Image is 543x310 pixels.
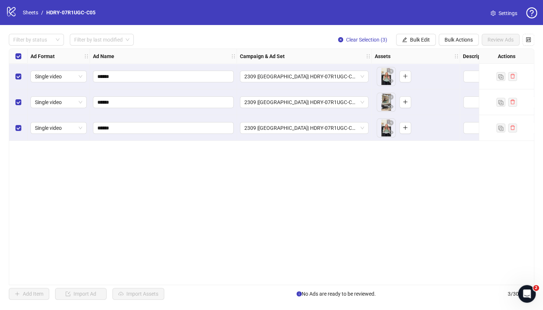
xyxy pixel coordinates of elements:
div: Select all rows [9,49,28,64]
span: Bulk Edit [410,37,430,43]
span: Single video [35,71,82,82]
span: holder [236,54,241,59]
button: Add Item [9,288,49,300]
span: holder [371,54,376,59]
button: Duplicate [496,72,505,81]
span: holder [84,54,89,59]
span: eye [388,130,393,135]
div: Resize Assets column [458,49,460,63]
button: Import Assets [112,288,164,300]
span: 2 [533,285,539,291]
span: plus [403,99,408,104]
button: Add [399,96,411,108]
button: Bulk Actions [439,34,479,46]
div: Select row 3 [9,115,28,141]
strong: Ad Name [93,52,114,60]
span: edit [402,37,407,42]
span: holder [454,54,459,59]
button: Add [399,122,411,134]
span: Single video [35,122,82,133]
button: Import Ad [55,288,107,300]
strong: Ad Format [30,52,55,60]
iframe: Intercom live chat [518,285,536,303]
strong: Actions [498,52,515,60]
img: Asset 1 [377,119,395,137]
span: question-circle [526,7,537,18]
a: Settings [485,7,523,19]
strong: Descriptions [463,52,492,60]
div: Resize Ad Format column [88,49,90,63]
div: Select row 1 [9,64,28,89]
button: Duplicate [496,98,505,107]
span: holder [366,54,371,59]
span: Bulk Actions [445,37,473,43]
img: Asset 1 [377,67,395,86]
span: Settings [499,9,517,17]
span: plus [403,74,408,79]
button: Preview [386,128,395,137]
button: Delete [386,119,395,128]
button: Clear Selection (3) [332,34,393,46]
span: control [526,37,531,42]
div: Resize Ad Name column [235,49,237,63]
div: Resize Campaign & Ad Set column [370,49,371,63]
span: holder [459,54,464,59]
span: Clear Selection (3) [346,37,387,43]
strong: Campaign & Ad Set [240,52,285,60]
button: Configure table settings [522,34,534,46]
span: close-circle [388,69,393,74]
span: 3 / 300 items [508,290,534,298]
a: HDRY-07R1UGC-C05 [45,8,97,17]
span: info-circle [296,291,302,296]
span: setting [490,11,496,16]
button: Review Ads [482,34,519,46]
span: Single video [35,97,82,108]
div: Select row 2 [9,89,28,115]
span: eye [388,78,393,83]
span: 2309 |USA| HDRY-07R1UGC-C05 [244,97,364,108]
button: Preview [386,103,395,111]
li: / [41,8,43,17]
span: close-circle [338,37,343,42]
a: Sheets [21,8,40,17]
span: holder [231,54,236,59]
span: eye [388,104,393,109]
img: Asset 1 [377,93,395,111]
strong: Assets [375,52,391,60]
span: close-circle [388,95,393,100]
span: holder [89,54,94,59]
button: Preview [386,77,395,86]
button: Add [399,71,411,82]
span: plus [403,125,408,130]
button: Delete [386,93,395,102]
span: 2309 |USA| HDRY-07R1UGC-C05 [244,71,364,82]
span: 2309 |USA| HDRY-07R1UGC-C05 [244,122,364,133]
button: Duplicate [496,124,505,132]
button: Delete [386,67,395,76]
span: No Ads are ready to be reviewed. [296,290,376,298]
button: Bulk Edit [396,34,436,46]
span: close-circle [388,120,393,125]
